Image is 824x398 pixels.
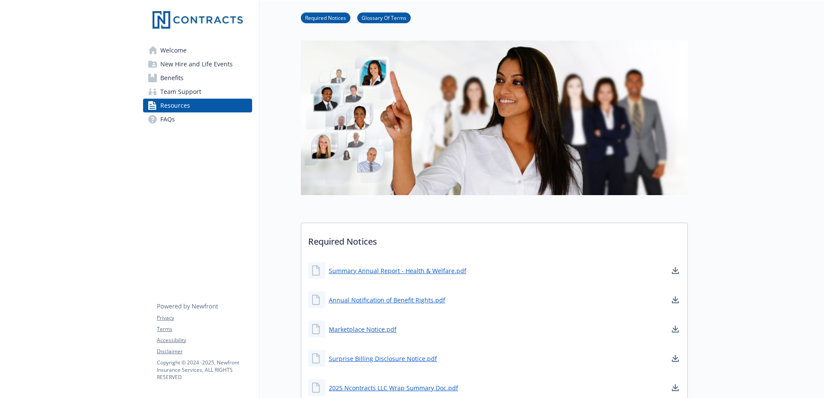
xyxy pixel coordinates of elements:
[329,354,437,363] a: Surprise Billing Disclosure Notice.pdf
[160,112,175,126] span: FAQs
[670,382,680,393] a: download document
[160,57,233,71] span: New Hire and Life Events
[301,223,687,255] p: Required Notices
[143,57,252,71] a: New Hire and Life Events
[357,13,411,22] a: Glossary Of Terms
[143,44,252,57] a: Welcome
[301,40,688,195] img: resources page banner
[160,85,201,99] span: Team Support
[157,314,252,322] a: Privacy
[160,44,187,57] span: Welcome
[160,71,184,85] span: Benefits
[157,348,252,355] a: Disclaimer
[670,324,680,334] a: download document
[157,336,252,344] a: Accessibility
[670,265,680,276] a: download document
[143,99,252,112] a: Resources
[143,71,252,85] a: Benefits
[157,359,252,381] p: Copyright © 2024 - 2025 , Newfront Insurance Services, ALL RIGHTS RESERVED
[670,295,680,305] a: download document
[670,353,680,364] a: download document
[301,13,350,22] a: Required Notices
[329,383,458,392] a: 2025 Ncontracts LLC Wrap Summary Doc.pdf
[143,112,252,126] a: FAQs
[160,99,190,112] span: Resources
[329,266,466,275] a: Summary Annual Report - Health & Welfare.pdf
[329,325,396,334] a: Marketplace Notice.pdf
[329,295,445,305] a: Annual Notification of Benefit Rights.pdf
[157,325,252,333] a: Terms
[143,85,252,99] a: Team Support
